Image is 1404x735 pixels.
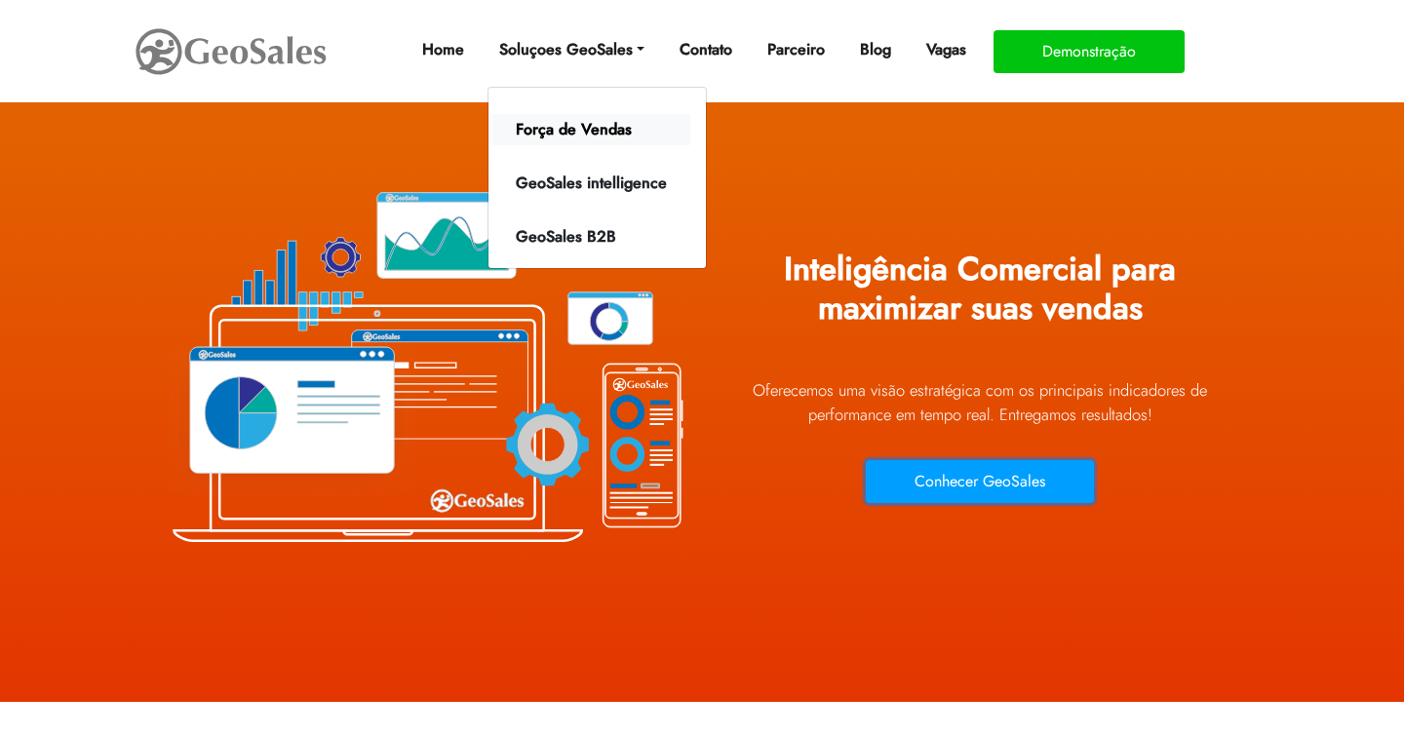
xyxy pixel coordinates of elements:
[492,168,690,199] a: GeoSales intelligence
[491,30,652,69] a: Soluçoes GeoSales
[717,378,1243,427] p: Oferecemos uma visão estratégica com os principais indicadores de performance em tempo real. Ent...
[852,30,899,69] a: Blog
[760,30,833,69] a: Parceiro
[717,236,1243,357] h1: Inteligência Comercial para maximizar suas vendas
[994,30,1185,73] button: Demonstração
[134,24,329,79] img: GeoSales
[492,221,690,252] a: GeoSales B2B
[492,114,690,145] a: Força de Vendas
[161,146,687,585] img: Plataforma GeoSales
[672,30,740,69] a: Contato
[918,30,974,69] a: Vagas
[866,460,1094,503] button: Conhecer GeoSales
[414,30,472,69] a: Home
